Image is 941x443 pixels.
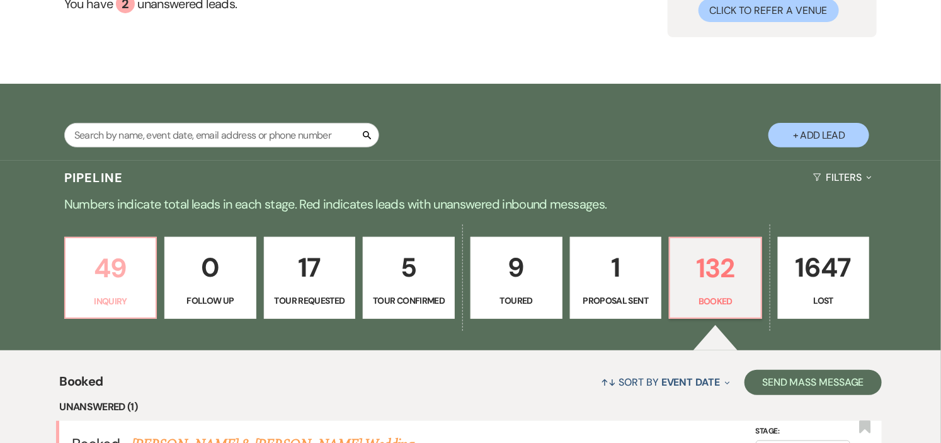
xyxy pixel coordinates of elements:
[778,237,870,319] a: 1647Lost
[602,376,617,389] span: ↑↓
[669,237,762,319] a: 132Booked
[570,237,662,319] a: 1Proposal Sent
[59,399,882,415] li: Unanswered (1)
[371,294,447,308] p: Tour Confirmed
[73,247,149,289] p: 49
[596,365,735,399] button: Sort By Event Date
[578,246,654,289] p: 1
[744,370,882,395] button: Send Mass Message
[661,376,720,389] span: Event Date
[678,294,753,308] p: Booked
[756,425,850,439] label: Stage:
[808,161,877,194] button: Filters
[64,123,379,147] input: Search by name, event date, email address or phone number
[272,246,348,289] p: 17
[768,123,869,147] button: + Add Lead
[479,294,554,308] p: Toured
[64,169,123,187] h3: Pipeline
[272,294,348,308] p: Tour Requested
[363,237,455,319] a: 5Tour Confirmed
[479,246,554,289] p: 9
[371,246,447,289] p: 5
[578,294,654,308] p: Proposal Sent
[73,294,149,308] p: Inquiry
[470,237,562,319] a: 9Toured
[59,372,103,399] span: Booked
[173,246,248,289] p: 0
[173,294,248,308] p: Follow Up
[678,247,753,289] p: 132
[786,294,862,308] p: Lost
[786,246,862,289] p: 1647
[264,237,356,319] a: 17Tour Requested
[17,194,924,214] p: Numbers indicate total leads in each stage. Red indicates leads with unanswered inbound messages.
[164,237,256,319] a: 0Follow Up
[64,237,157,319] a: 49Inquiry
